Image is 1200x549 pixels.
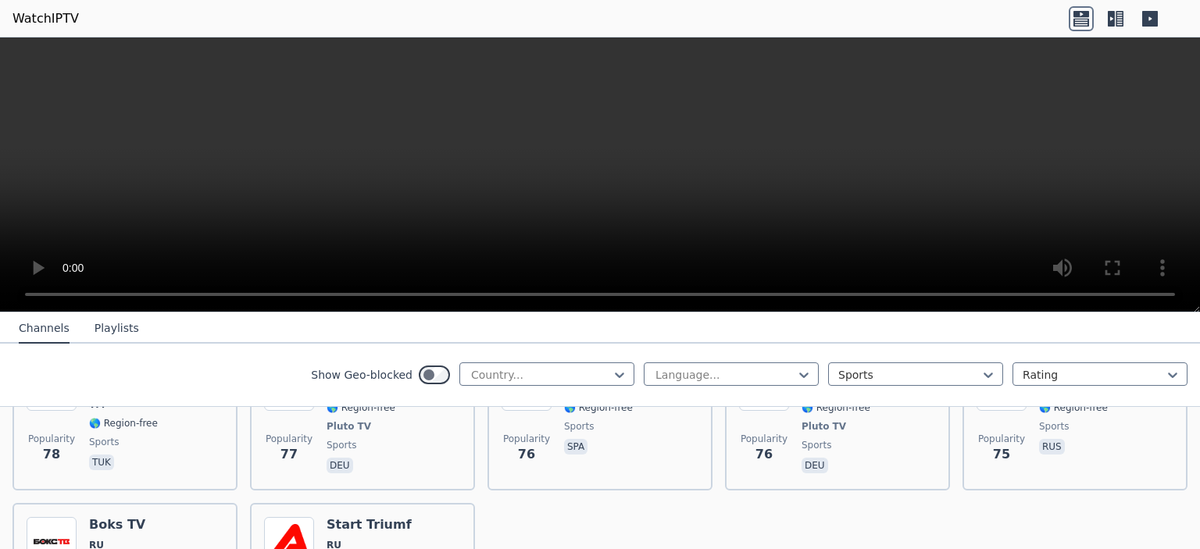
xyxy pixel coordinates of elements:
[802,401,870,414] span: 🌎 Region-free
[28,433,75,445] span: Popularity
[802,458,828,473] p: deu
[564,439,587,455] p: spa
[755,445,773,464] span: 76
[89,417,158,430] span: 🌎 Region-free
[95,314,139,344] button: Playlists
[43,445,60,464] span: 78
[802,420,846,433] span: Pluto TV
[518,445,535,464] span: 76
[564,420,594,433] span: sports
[1039,420,1069,433] span: sports
[89,455,114,470] p: tuk
[503,433,550,445] span: Popularity
[1039,401,1108,414] span: 🌎 Region-free
[327,517,412,533] h6: Start Triumf
[311,367,412,383] label: Show Geo-blocked
[1039,439,1065,455] p: rus
[89,517,158,533] h6: Boks TV
[741,433,787,445] span: Popularity
[12,9,79,28] a: WatchIPTV
[993,445,1010,464] span: 75
[327,420,371,433] span: Pluto TV
[266,433,312,445] span: Popularity
[280,445,298,464] span: 77
[19,314,70,344] button: Channels
[327,439,356,451] span: sports
[564,401,633,414] span: 🌎 Region-free
[978,433,1025,445] span: Popularity
[327,458,353,473] p: deu
[327,401,395,414] span: 🌎 Region-free
[802,439,831,451] span: sports
[89,436,119,448] span: sports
